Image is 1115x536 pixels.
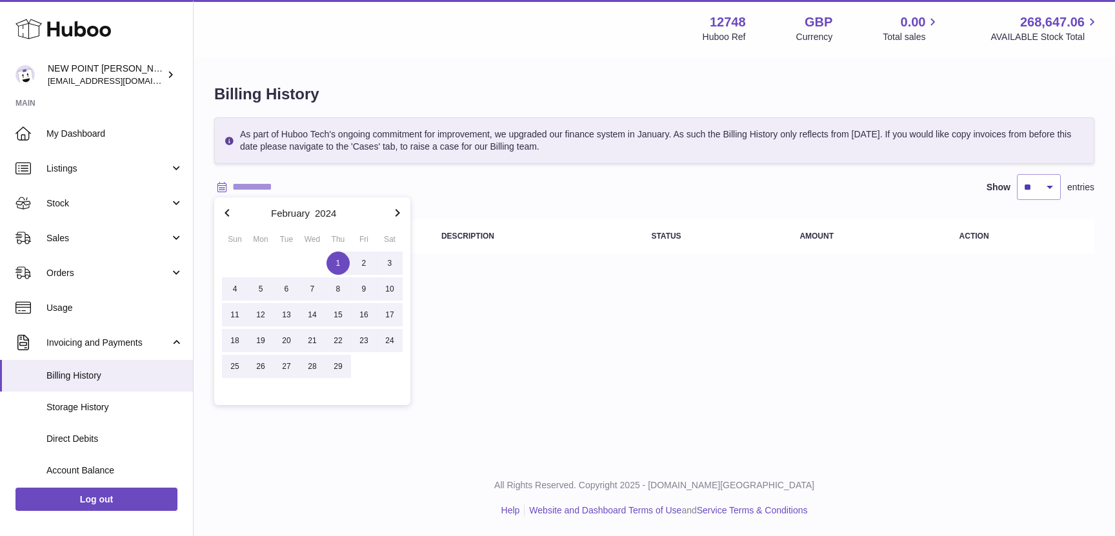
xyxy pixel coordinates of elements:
a: Help [501,505,520,515]
span: 18 [223,329,246,352]
span: 1 [326,252,350,275]
span: 24 [378,329,401,352]
span: 28 [301,355,324,378]
span: 3 [378,252,401,275]
span: 23 [352,329,376,352]
strong: Status [651,232,681,241]
strong: GBP [805,14,832,31]
a: 268,647.06 AVAILABLE Stock Total [990,14,1100,43]
span: 4 [223,277,246,301]
button: 14 [299,302,325,328]
button: 1 [325,250,351,276]
span: [EMAIL_ADDRESS][DOMAIN_NAME] [48,75,190,86]
button: 18 [222,328,248,353]
span: Invoicing and Payments [46,337,170,349]
button: 24 [377,328,403,353]
span: 12 [249,303,272,326]
span: 27 [275,355,298,378]
a: 0.00 Total sales [883,14,940,43]
button: 4 [222,276,248,302]
h1: Billing History [214,84,1094,104]
button: 9 [351,276,377,302]
button: 5 [248,276,274,302]
button: 6 [274,276,299,302]
span: Total sales [883,31,940,43]
button: 27 [274,353,299,379]
button: 13 [274,302,299,328]
span: Account Balance [46,464,183,477]
span: Storage History [46,401,183,413]
div: Fri [351,233,377,245]
button: 21 [299,328,325,353]
span: 6 [275,277,298,301]
strong: 12748 [710,14,746,31]
span: Listings [46,163,170,175]
button: 12 [248,302,274,328]
button: 8 [325,276,351,302]
span: My Dashboard [46,128,183,140]
span: 0.00 [901,14,926,31]
span: 7 [301,277,324,301]
div: Mon [248,233,274,245]
button: 11 [222,302,248,328]
button: 3 [377,250,403,276]
div: Tue [274,233,299,245]
span: 2 [352,252,376,275]
button: 10 [377,276,403,302]
img: Info@newpoint.com.tr [15,65,35,84]
button: 22 [325,328,351,353]
span: 10 [378,277,401,301]
span: Billing History [46,370,183,382]
span: 13 [275,303,298,326]
button: 23 [351,328,377,353]
span: 9 [352,277,376,301]
span: 26 [249,355,272,378]
button: 26 [248,353,274,379]
span: 16 [352,303,376,326]
button: 16 [351,302,377,328]
span: 8 [326,277,350,301]
div: Thu [325,233,351,245]
p: All Rights Reserved. Copyright 2025 - [DOMAIN_NAME][GEOGRAPHIC_DATA] [204,479,1105,491]
div: Wed [299,233,325,245]
strong: Description [441,232,494,241]
span: 20 [275,329,298,352]
span: 15 [326,303,350,326]
strong: Action [959,232,989,241]
div: Huboo Ref [703,31,746,43]
a: Log out [15,488,177,511]
label: Show [987,181,1010,194]
a: Website and Dashboard Terms of Use [529,505,681,515]
span: 17 [378,303,401,326]
span: 5 [249,277,272,301]
span: Orders [46,267,170,279]
span: 29 [326,355,350,378]
button: February [271,208,310,218]
button: 2 [351,250,377,276]
a: Service Terms & Conditions [697,505,808,515]
span: 22 [326,329,350,352]
span: Usage [46,302,183,314]
div: Sat [377,233,403,245]
div: As part of Huboo Tech's ongoing commitment for improvement, we upgraded our finance system in Jan... [214,117,1094,164]
div: NEW POINT [PERSON_NAME] LIMITED [48,63,164,87]
span: Stock [46,197,170,210]
button: 17 [377,302,403,328]
span: Direct Debits [46,433,183,445]
span: AVAILABLE Stock Total [990,31,1100,43]
span: 25 [223,355,246,378]
button: 20 [274,328,299,353]
button: 15 [325,302,351,328]
span: 14 [301,303,324,326]
button: 19 [248,328,274,353]
button: 25 [222,353,248,379]
span: 11 [223,303,246,326]
strong: Amount [799,232,834,241]
button: 28 [299,353,325,379]
div: Currency [796,31,833,43]
span: entries [1067,181,1094,194]
div: Sun [222,233,248,245]
span: 268,647.06 [1020,14,1085,31]
li: and [525,504,807,517]
button: 29 [325,353,351,379]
